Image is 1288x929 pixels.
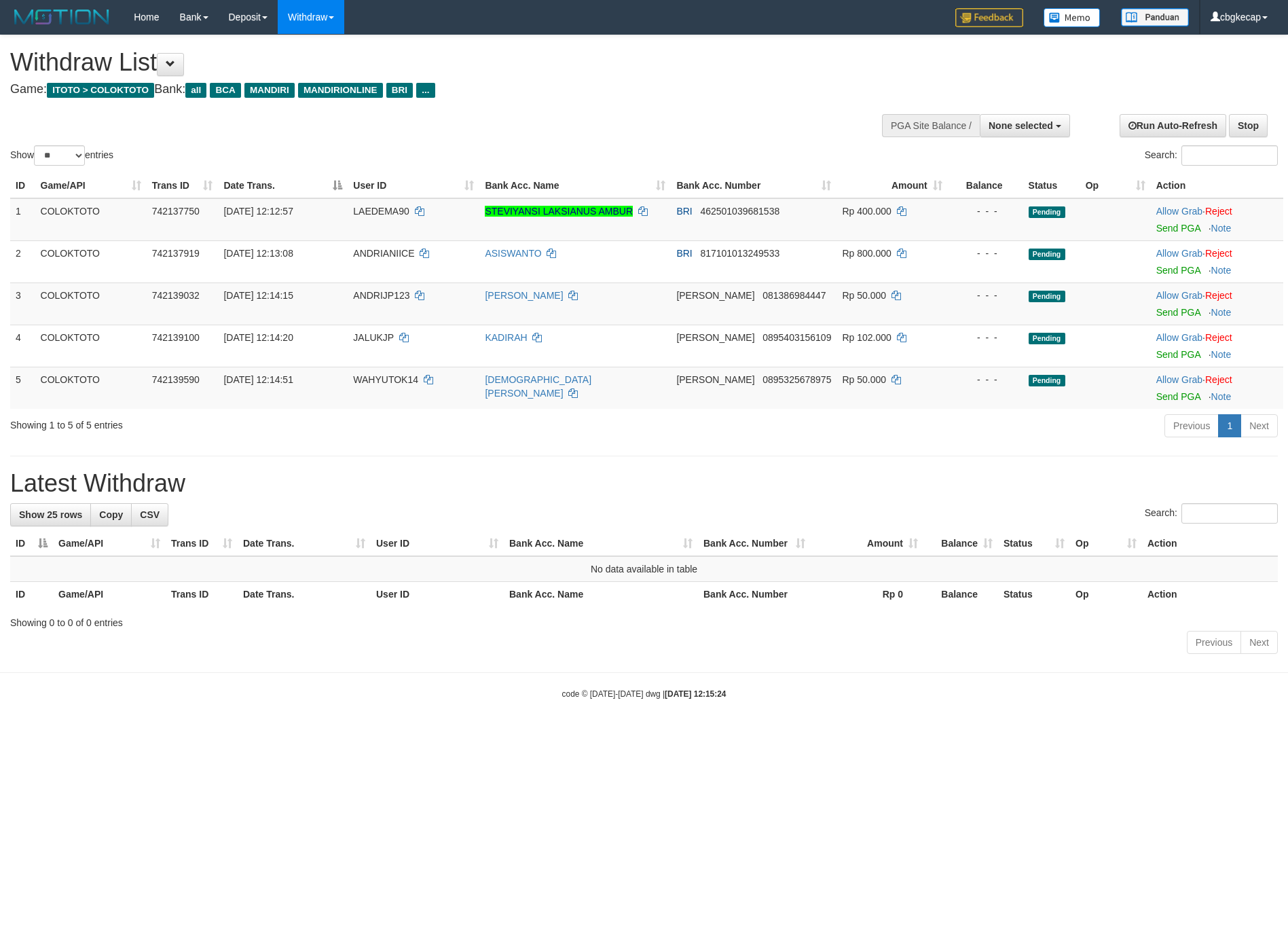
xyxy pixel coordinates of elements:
[842,206,891,217] span: Rp 400.000
[238,531,371,556] th: Date Trans.: activate to sort column ascending
[1205,374,1232,385] a: Reject
[923,531,998,556] th: Balance: activate to sort column ascending
[1156,307,1200,318] a: Send PGA
[147,173,219,198] th: Trans ID: activate to sort column ascending
[185,83,206,98] span: all
[386,83,413,98] span: BRI
[1151,173,1283,198] th: Action
[989,120,1053,131] span: None selected
[882,114,980,137] div: PGA Site Balance /
[10,582,53,607] th: ID
[998,582,1070,607] th: Status
[1205,290,1232,301] a: Reject
[1218,414,1241,437] a: 1
[1156,332,1205,343] span: ·
[953,204,1018,218] div: - - -
[1156,374,1202,385] a: Allow Grab
[1080,173,1151,198] th: Op: activate to sort column ascending
[140,509,160,520] span: CSV
[35,283,147,325] td: COLOKTOTO
[10,173,35,198] th: ID
[353,374,418,385] span: WAHYUTOK14
[238,582,371,607] th: Date Trans.
[244,83,295,98] span: MANDIRI
[35,173,147,198] th: Game/API: activate to sort column ascending
[1156,391,1200,402] a: Send PGA
[485,290,563,301] a: [PERSON_NAME]
[1142,531,1278,556] th: Action
[1156,265,1200,276] a: Send PGA
[698,531,811,556] th: Bank Acc. Number: activate to sort column ascending
[152,290,200,301] span: 742139032
[1070,582,1142,607] th: Op
[1240,631,1278,654] a: Next
[1211,307,1232,318] a: Note
[842,290,886,301] span: Rp 50.000
[10,49,845,76] h1: Withdraw List
[1211,265,1232,276] a: Note
[10,283,35,325] td: 3
[948,173,1023,198] th: Balance
[923,582,998,607] th: Balance
[35,325,147,367] td: COLOKTOTO
[19,509,82,520] span: Show 25 rows
[371,531,504,556] th: User ID: activate to sort column ascending
[223,332,293,343] span: [DATE] 12:14:20
[10,531,53,556] th: ID: activate to sort column descending
[671,173,836,198] th: Bank Acc. Number: activate to sort column ascending
[353,206,409,217] span: LAEDEMA90
[10,83,845,96] h4: Game: Bank:
[298,83,383,98] span: MANDIRIONLINE
[676,332,754,343] span: [PERSON_NAME]
[35,240,147,283] td: COLOKTOTO
[479,173,671,198] th: Bank Acc. Name: activate to sort column ascending
[152,332,200,343] span: 742139100
[1120,114,1226,137] a: Run Auto-Refresh
[1156,248,1202,259] a: Allow Grab
[1145,145,1278,166] label: Search:
[1156,332,1202,343] a: Allow Grab
[1205,206,1232,217] a: Reject
[1156,290,1202,301] a: Allow Grab
[1156,374,1205,385] span: ·
[485,332,527,343] a: KADIRAH
[762,290,826,301] span: Copy 081386984447 to clipboard
[998,531,1070,556] th: Status: activate to sort column ascending
[1205,332,1232,343] a: Reject
[1151,283,1283,325] td: ·
[1142,582,1278,607] th: Action
[35,367,147,409] td: COLOKTOTO
[99,509,123,520] span: Copy
[223,374,293,385] span: [DATE] 12:14:51
[1151,240,1283,283] td: ·
[1044,8,1101,27] img: Button%20Memo.svg
[10,413,526,432] div: Showing 1 to 5 of 5 entries
[700,206,779,217] span: Copy 462501039681538 to clipboard
[676,206,692,217] span: BRI
[676,248,692,259] span: BRI
[348,173,479,198] th: User ID: activate to sort column ascending
[10,325,35,367] td: 4
[1211,223,1232,234] a: Note
[1151,325,1283,367] td: ·
[842,332,891,343] span: Rp 102.000
[504,582,698,607] th: Bank Acc. Name
[762,374,831,385] span: Copy 0895325678975 to clipboard
[1211,391,1232,402] a: Note
[811,582,923,607] th: Rp 0
[53,582,166,607] th: Game/API
[1211,349,1232,360] a: Note
[1029,249,1065,260] span: Pending
[953,331,1018,344] div: - - -
[10,503,91,526] a: Show 25 rows
[53,531,166,556] th: Game/API: activate to sort column ascending
[1240,414,1278,437] a: Next
[353,332,394,343] span: JALUKJP
[1029,375,1065,386] span: Pending
[90,503,132,526] a: Copy
[210,83,240,98] span: BCA
[166,531,238,556] th: Trans ID: activate to sort column ascending
[676,374,754,385] span: [PERSON_NAME]
[371,582,504,607] th: User ID
[1070,531,1142,556] th: Op: activate to sort column ascending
